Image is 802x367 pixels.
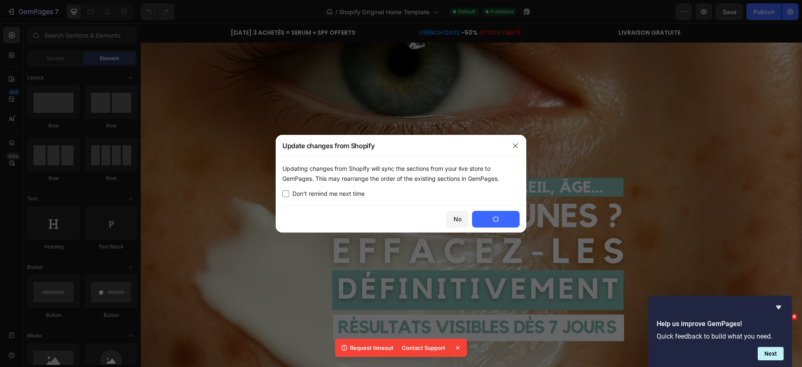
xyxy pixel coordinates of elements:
[282,141,374,151] p: Update changes from Shopify
[282,164,520,184] div: Updating changes from Shopify will sync the sections from your live store to GemPages. This may r...
[657,332,784,340] p: Quick feedback to build what you need.
[758,347,784,360] button: Next question
[90,5,215,13] span: [DATE] 3 ACHETÉS = SERUM + SPF OFFERTS
[279,5,319,13] span: FRENCH DAYS
[397,342,450,354] div: Contact Support
[791,314,797,320] span: 4
[657,302,784,360] div: Help us improve GemPages!
[292,189,365,199] span: Don’t remind me next time
[338,5,381,13] strong: STOCK LIMITÉ
[657,319,784,329] h2: Help us improve GemPages!
[350,344,393,352] p: Request timeout
[478,5,540,13] span: LIVRAISON GRATUITE
[320,5,337,13] span: -50%
[774,302,784,312] button: Hide survey
[454,215,462,223] div: No
[447,211,469,228] button: No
